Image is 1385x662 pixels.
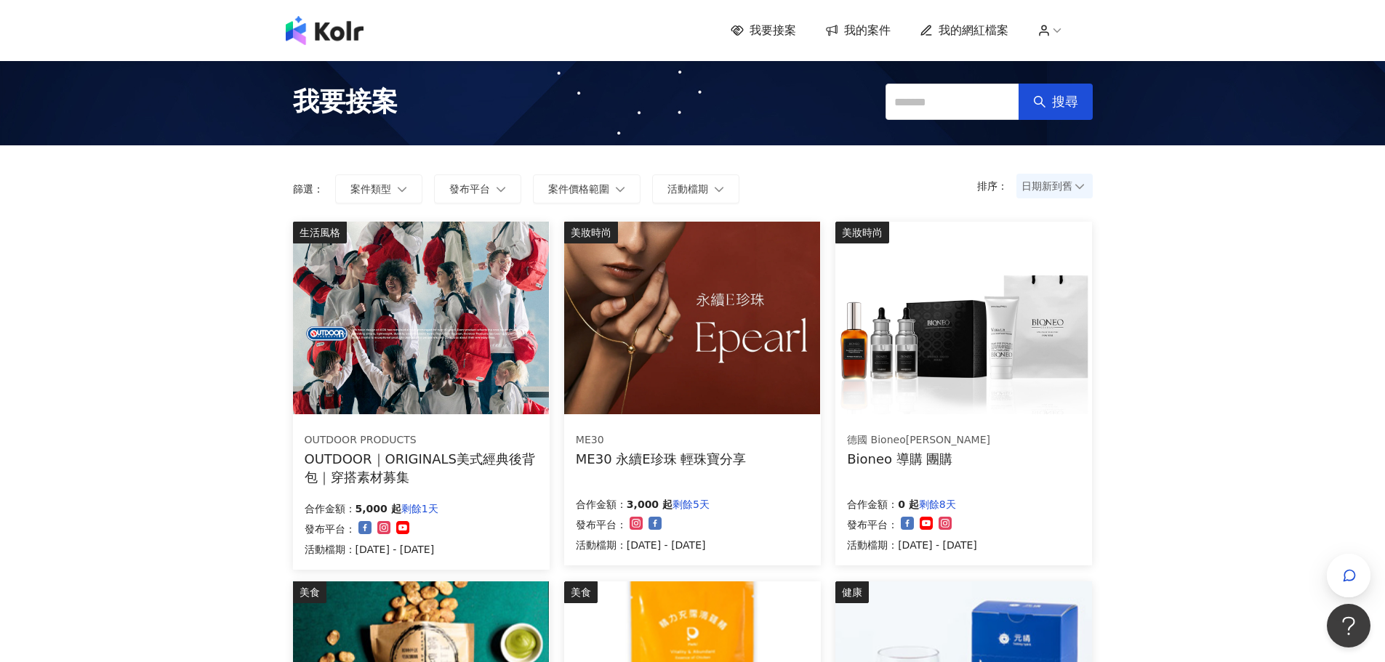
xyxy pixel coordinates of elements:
[576,536,710,554] p: 活動檔期：[DATE] - [DATE]
[576,496,627,513] p: 合作金額：
[847,496,898,513] p: 合作金額：
[1052,94,1078,110] span: 搜尋
[305,433,537,448] div: OUTDOOR PRODUCTS
[825,23,891,39] a: 我的案件
[576,516,627,533] p: 發布平台：
[977,180,1016,192] p: 排序：
[286,16,364,45] img: logo
[533,174,641,203] button: 案件價格範圍
[293,222,347,243] div: 生活風格
[564,222,618,243] div: 美妝時尚
[898,496,919,513] p: 0 起
[847,450,990,468] div: Bioneo 導購 團購
[305,500,356,517] p: 合作金額：
[847,536,977,554] p: 活動檔期：[DATE] - [DATE]
[434,174,521,203] button: 發布平台
[652,174,739,203] button: 活動檔期
[305,541,438,558] p: 活動檔期：[DATE] - [DATE]
[401,500,438,517] p: 剩餘1天
[449,183,490,195] span: 發布平台
[564,222,820,414] img: ME30 永續E珍珠 系列輕珠寶
[356,500,401,517] p: 5,000 起
[731,23,796,39] a: 我要接案
[835,222,1091,414] img: 百妮保濕逆齡美白系列
[576,450,747,468] div: ME30 永續E珍珠 輕珠寶分享
[1019,84,1093,120] button: 搜尋
[939,23,1008,39] span: 我的網紅檔案
[667,183,708,195] span: 活動檔期
[548,183,609,195] span: 案件價格範圍
[920,23,1008,39] a: 我的網紅檔案
[564,581,598,603] div: 美食
[305,520,356,538] p: 發布平台：
[293,222,549,414] img: 【OUTDOOR】ORIGINALS美式經典後背包M
[1021,175,1088,197] span: 日期新到舊
[305,450,538,486] div: OUTDOOR｜ORIGINALS美式經典後背包｜穿搭素材募集
[919,496,956,513] p: 剩餘8天
[1327,604,1370,647] iframe: Help Scout Beacon - Open
[576,433,747,448] div: ME30
[293,581,326,603] div: 美食
[627,496,673,513] p: 3,000 起
[293,183,324,195] p: 篩選：
[1033,95,1046,108] span: search
[350,183,391,195] span: 案件類型
[844,23,891,39] span: 我的案件
[750,23,796,39] span: 我要接案
[335,174,422,203] button: 案件類型
[847,516,898,533] p: 發布平台：
[835,222,889,243] div: 美妝時尚
[293,84,398,120] span: 我要接案
[673,496,710,513] p: 剩餘5天
[835,581,869,603] div: 健康
[847,433,990,448] div: 德國 Bioneo[PERSON_NAME]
